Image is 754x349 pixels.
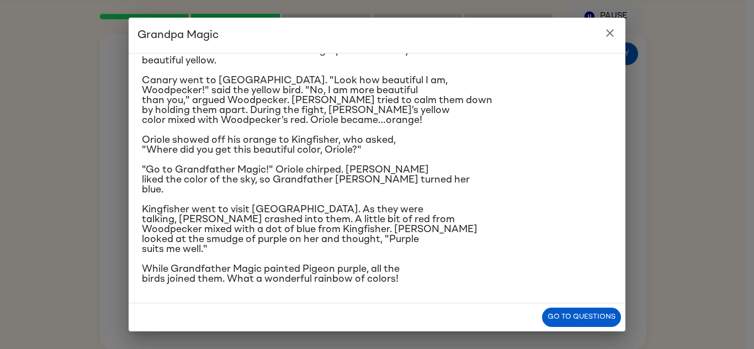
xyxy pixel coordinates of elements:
[142,205,477,254] span: Kingfisher went to visit [GEOGRAPHIC_DATA]. As they were talking, [PERSON_NAME] crashed into them...
[542,308,621,327] button: Go to questions
[142,165,470,195] span: "Go to Grandfather Magic!" Oriole chirped. [PERSON_NAME] liked the color of the sky, so Grandfath...
[142,264,400,284] span: While Grandfather Magic painted Pigeon purple, all the birds joined them. What a wonderful rainbo...
[599,22,621,44] button: close
[129,18,625,53] h2: Grandpa Magic
[142,76,492,125] span: Canary went to [GEOGRAPHIC_DATA]. "Look how beautiful I am, Woodpecker!" said the yellow bird. "N...
[142,135,396,155] span: Oriole showed off his orange to Kingfisher, who asked, "Where did you get this beautiful color, O...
